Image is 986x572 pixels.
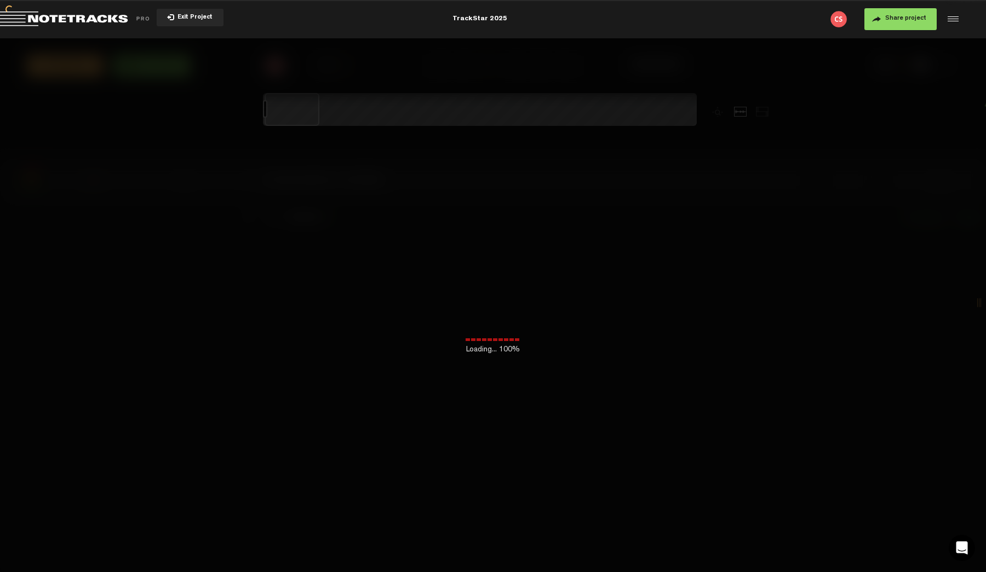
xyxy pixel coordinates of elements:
button: Exit Project [157,9,223,26]
img: letters [830,11,847,27]
span: Loading... 100% [466,344,520,355]
button: Share project [864,8,937,30]
span: Share project [885,15,926,22]
div: Open Intercom Messenger [949,535,975,561]
span: Exit Project [174,15,213,21]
